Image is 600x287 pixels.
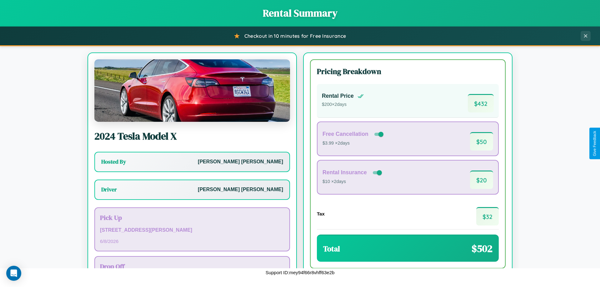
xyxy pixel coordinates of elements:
h3: Total [323,244,340,254]
h3: Pick Up [100,213,284,222]
p: $3.99 × 2 days [322,139,385,147]
h4: Tax [317,211,325,216]
h4: Rental Insurance [322,169,367,176]
span: $ 432 [468,94,494,112]
p: [PERSON_NAME] [PERSON_NAME] [198,185,283,194]
img: Tesla Model X [94,59,290,122]
h3: Pricing Breakdown [317,66,499,77]
span: $ 502 [472,242,492,255]
span: $ 20 [470,171,493,189]
div: Open Intercom Messenger [6,266,21,281]
p: $ 200 × 2 days [322,101,364,109]
span: $ 50 [470,132,493,151]
p: 6 / 8 / 2026 [100,237,284,245]
h3: Hosted By [101,158,126,166]
div: Give Feedback [592,131,597,156]
p: Support ID: mey94f66r8vhff63e2b [266,268,335,277]
p: [STREET_ADDRESS][PERSON_NAME] [100,226,284,235]
h2: 2024 Tesla Model X [94,129,290,143]
h4: Rental Price [322,93,354,99]
span: $ 32 [476,207,499,225]
span: Checkout in 10 minutes for Free Insurance [244,33,346,39]
h3: Driver [101,186,117,193]
p: $10 × 2 days [322,178,383,186]
p: [PERSON_NAME] [PERSON_NAME] [198,157,283,166]
h3: Drop Off [100,262,284,271]
h1: Rental Summary [6,6,594,20]
h4: Free Cancellation [322,131,368,137]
